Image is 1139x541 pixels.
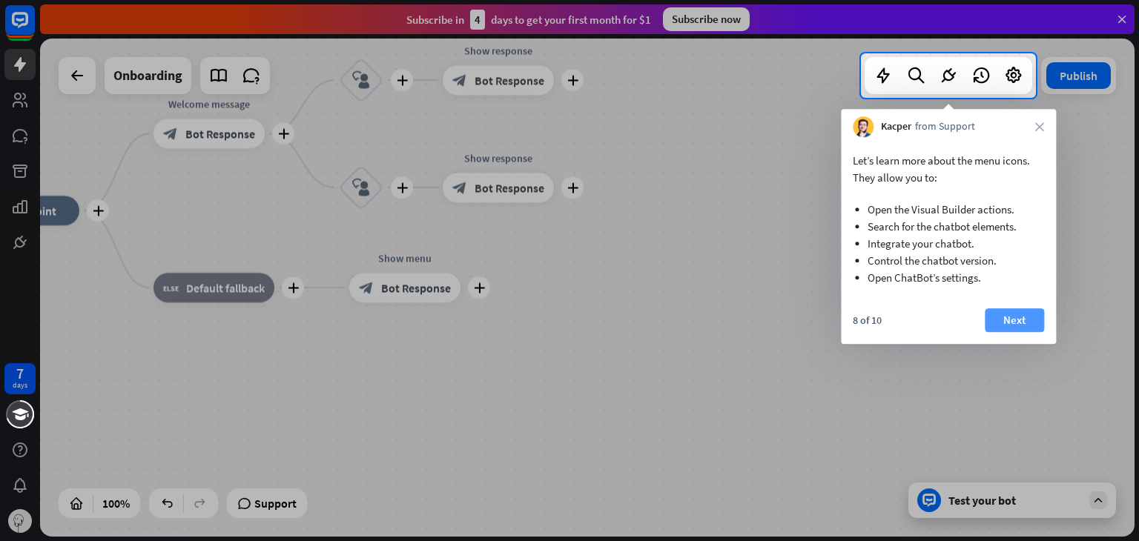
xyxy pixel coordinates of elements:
li: Search for the chatbot elements. [868,218,1029,235]
li: Open ChatBot’s settings. [868,269,1029,286]
li: Integrate your chatbot. [868,235,1029,252]
span: from Support [915,119,975,134]
div: 8 of 10 [853,313,882,327]
li: Control the chatbot version. [868,252,1029,269]
span: Kacper [881,119,911,134]
li: Open the Visual Builder actions. [868,201,1029,218]
button: Open LiveChat chat widget [12,6,56,50]
p: Let’s learn more about the menu icons. They allow you to: [853,152,1044,186]
i: close [1035,122,1044,131]
button: Next [985,308,1044,332]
